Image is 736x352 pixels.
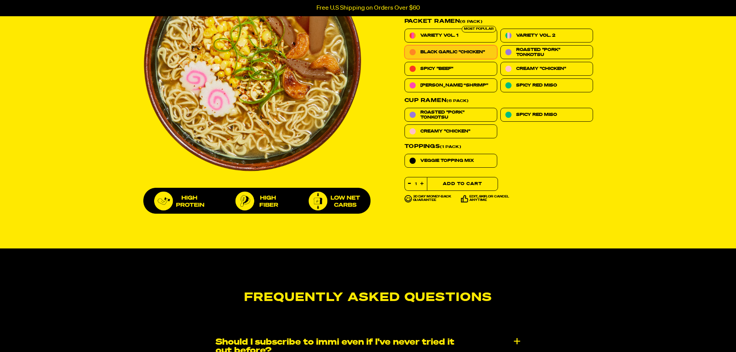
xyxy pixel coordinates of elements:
[420,49,485,54] span: Black Garlic "Chicken"
[405,19,593,24] label: (6 Pack)
[405,98,447,103] o: Cup Ramen
[405,144,440,149] o: Toppings
[420,158,474,163] span: Veggie Topping Mix
[420,129,470,134] span: Creamy "Chicken"
[420,83,488,88] span: [PERSON_NAME] “Shrimp”
[316,5,420,12] p: Free U.S Shipping on Orders Over $60
[413,195,455,202] p: 30 day money-back guarantee
[516,66,566,71] span: Creamy "Chicken"
[420,110,492,120] span: Roasted "Pork" Tonkotsu
[405,144,593,149] label: (1 pack)
[516,112,557,117] span: Spicy Red Miso
[516,47,588,57] span: Roasted "Pork" Tonkotsu
[427,177,498,191] button: Add to Cart
[516,33,555,38] span: Variety Vol. 2
[420,33,458,38] span: Variety Vol. 1
[405,19,461,24] o: Packet Ramen
[405,98,593,103] label: (6 Pack)
[420,66,453,71] span: Spicy "Beef"
[462,26,496,32] div: Most Popular
[109,292,628,304] h2: Frequently Asked Questions
[516,83,557,88] span: Spicy Red Miso
[405,177,427,190] input: quantity
[469,195,512,202] p: edit, skip, or cancel anytime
